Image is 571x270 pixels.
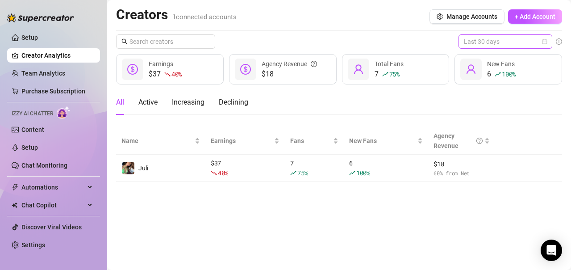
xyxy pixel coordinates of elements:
a: Discover Viral Videos [21,224,82,231]
button: + Add Account [508,9,562,24]
span: 75 % [297,169,308,177]
a: Purchase Subscription [21,88,85,95]
img: logo-BBDzfeDw.svg [7,13,74,22]
div: $37 [149,69,182,80]
span: Earnings [211,136,272,146]
span: rise [382,71,388,77]
span: Total Fans [375,60,404,67]
div: 6 [349,158,423,178]
span: question-circle [476,131,483,151]
span: New Fans [349,136,416,146]
th: Name [116,127,205,155]
div: Open Intercom Messenger [541,240,562,261]
span: New Fans [487,60,515,67]
a: Settings [21,241,45,249]
span: 60 % from Net [433,169,490,177]
span: Manage Accounts [446,13,497,20]
span: 1 connected accounts [172,13,237,21]
div: Active [138,97,158,108]
span: Fans [290,136,331,146]
span: Juli [138,165,148,172]
div: 6 [487,69,516,80]
img: Chat Copilot [12,202,17,208]
span: fall [164,71,171,77]
img: AI Chatter [57,106,71,119]
span: Chat Copilot [21,198,85,212]
span: info-circle [556,38,562,45]
span: Earnings [149,60,173,67]
span: thunderbolt [12,184,19,191]
span: dollar-circle [240,64,251,75]
span: search [121,38,128,45]
div: Declining [219,97,248,108]
span: 75 % [389,70,400,78]
span: + Add Account [515,13,555,20]
h2: Creators [116,6,237,23]
input: Search creators [129,37,203,46]
a: Chat Monitoring [21,162,67,169]
span: calendar [542,39,547,44]
span: question-circle [311,59,317,69]
span: 100 % [502,70,516,78]
span: $18 [262,69,317,80]
div: 7 [375,69,404,80]
th: Fans [285,127,344,155]
span: user [466,64,476,75]
span: Last 30 days [464,35,547,48]
div: 7 [290,158,338,178]
th: New Fans [344,127,428,155]
span: 40 % [171,70,182,78]
span: setting [437,13,443,20]
span: 100 % [356,169,370,177]
span: user [353,64,364,75]
a: Content [21,126,44,133]
div: $ 37 [211,158,279,178]
a: Setup [21,144,38,151]
th: Earnings [205,127,285,155]
a: Team Analytics [21,70,65,77]
span: fall [211,170,217,176]
span: rise [290,170,296,176]
span: rise [349,170,355,176]
div: Increasing [172,97,204,108]
img: Juli [122,162,134,174]
div: All [116,97,124,108]
div: Agency Revenue [433,131,483,151]
span: dollar-circle [127,64,138,75]
span: $ 18 [433,159,490,169]
span: Izzy AI Chatter [12,110,53,118]
div: Agency Revenue [262,59,317,69]
a: Creator Analytics [21,48,93,63]
span: 40 % [218,169,228,177]
span: rise [495,71,501,77]
span: Name [121,136,193,146]
span: Automations [21,180,85,194]
button: Manage Accounts [429,9,504,24]
a: Setup [21,34,38,41]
